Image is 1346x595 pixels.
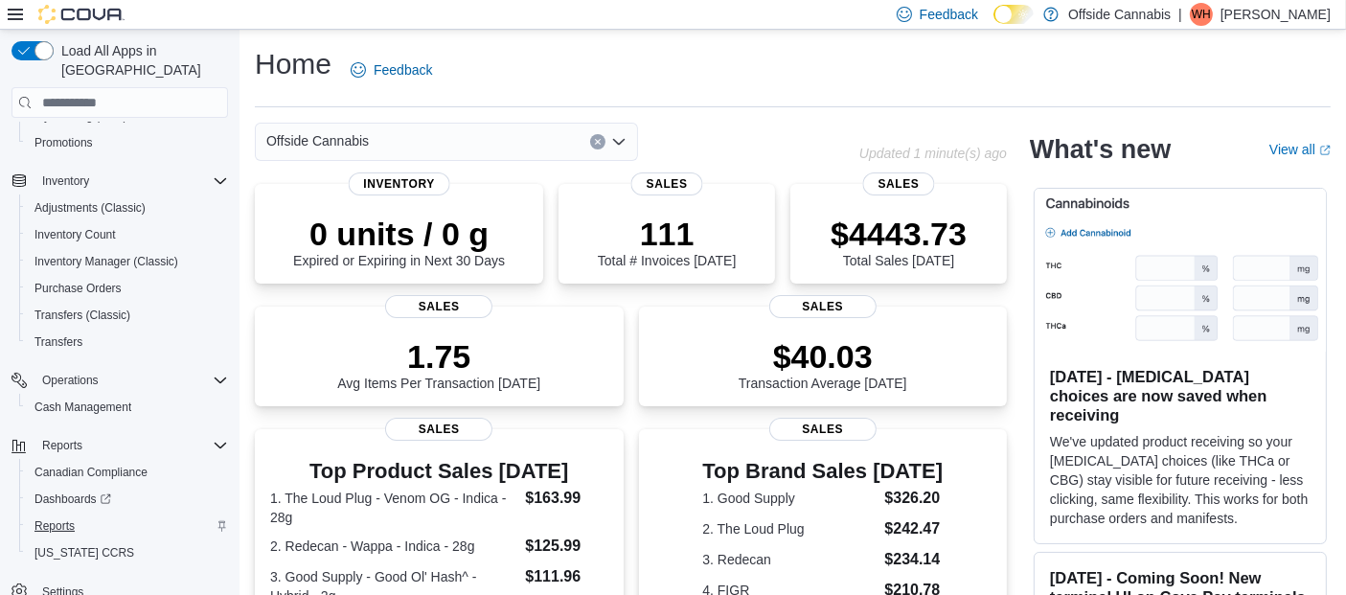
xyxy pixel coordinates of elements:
a: Feedback [343,51,440,89]
h3: Top Brand Sales [DATE] [702,460,943,483]
a: Transfers (Classic) [27,304,138,327]
span: Canadian Compliance [34,465,148,480]
span: Feedback [920,5,978,24]
dd: $125.99 [525,535,607,558]
button: Inventory [4,168,236,195]
button: Operations [34,369,106,392]
span: Sales [769,418,877,441]
span: Inventory Manager (Classic) [34,254,178,269]
dt: 1. Good Supply [702,489,877,508]
span: Transfers (Classic) [27,304,228,327]
span: Purchase Orders [27,277,228,300]
span: Washington CCRS [27,541,228,564]
span: Reports [42,438,82,453]
span: Load All Apps in [GEOGRAPHIC_DATA] [54,41,228,80]
p: Updated 1 minute(s) ago [859,146,1007,161]
p: | [1178,3,1182,26]
dd: $242.47 [884,517,943,540]
p: 111 [598,215,736,253]
button: Open list of options [611,134,627,149]
span: Transfers [27,331,228,354]
h1: Home [255,45,331,83]
button: Canadian Compliance [19,459,236,486]
a: Cash Management [27,396,139,419]
svg: External link [1319,145,1331,156]
span: Transfers (Classic) [34,308,130,323]
span: Purchase Orders [34,281,122,296]
span: Sales [385,418,492,441]
button: Purchase Orders [19,275,236,302]
span: Inventory [348,172,450,195]
span: Inventory Count [34,227,116,242]
button: Reports [34,434,90,457]
button: Promotions [19,129,236,156]
button: Clear input [590,134,605,149]
button: Operations [4,367,236,394]
button: Inventory Count [19,221,236,248]
span: Reports [34,518,75,534]
p: $4443.73 [831,215,967,253]
dd: $326.20 [884,487,943,510]
span: Promotions [27,131,228,154]
span: [US_STATE] CCRS [34,545,134,561]
a: Inventory Count [27,223,124,246]
span: Promotions [34,135,93,150]
a: Transfers [27,331,90,354]
span: Sales [769,295,877,318]
div: Total # Invoices [DATE] [598,215,736,268]
a: Purchase Orders [27,277,129,300]
a: View allExternal link [1269,142,1331,157]
span: Reports [27,515,228,538]
input: Dark Mode [993,5,1034,25]
h3: Top Product Sales [DATE] [270,460,608,483]
img: Cova [38,5,125,24]
button: Reports [4,432,236,459]
span: Dashboards [34,492,111,507]
span: WH [1192,3,1211,26]
h2: What's new [1030,134,1171,165]
span: Dark Mode [993,24,994,25]
p: Offside Cannabis [1068,3,1171,26]
span: Inventory Count [27,223,228,246]
dt: 2. Redecan - Wappa - Indica - 28g [270,537,517,556]
span: Transfers [34,334,82,350]
p: $40.03 [739,337,907,376]
a: Canadian Compliance [27,461,155,484]
span: Operations [34,369,228,392]
div: Will Hart [1190,3,1213,26]
p: We've updated product receiving so your [MEDICAL_DATA] choices (like THCa or CBG) stay visible fo... [1050,432,1311,528]
div: Avg Items Per Transaction [DATE] [337,337,540,391]
button: Cash Management [19,394,236,421]
button: Inventory [34,170,97,193]
div: Total Sales [DATE] [831,215,967,268]
a: Promotions [27,131,101,154]
button: Inventory Manager (Classic) [19,248,236,275]
a: Adjustments (Classic) [27,196,153,219]
button: Transfers (Classic) [19,302,236,329]
dd: $111.96 [525,565,607,588]
dd: $163.99 [525,487,607,510]
span: Dashboards [27,488,228,511]
span: Adjustments (Classic) [34,200,146,216]
span: Reports [34,434,228,457]
button: Adjustments (Classic) [19,195,236,221]
a: Dashboards [19,486,236,513]
p: 0 units / 0 g [293,215,505,253]
dt: 3. Redecan [702,550,877,569]
button: [US_STATE] CCRS [19,539,236,566]
dt: 1. The Loud Plug - Venom OG - Indica - 28g [270,489,517,527]
span: Sales [631,172,703,195]
h3: [DATE] - [MEDICAL_DATA] choices are now saved when receiving [1050,367,1311,424]
button: Reports [19,513,236,539]
span: Operations [42,373,99,388]
span: Sales [863,172,935,195]
a: Inventory Manager (Classic) [27,250,186,273]
button: Transfers [19,329,236,355]
span: Adjustments (Classic) [27,196,228,219]
a: Dashboards [27,488,119,511]
span: Cash Management [27,396,228,419]
span: Inventory Manager (Classic) [27,250,228,273]
dt: 2. The Loud Plug [702,519,877,538]
span: Canadian Compliance [27,461,228,484]
p: 1.75 [337,337,540,376]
